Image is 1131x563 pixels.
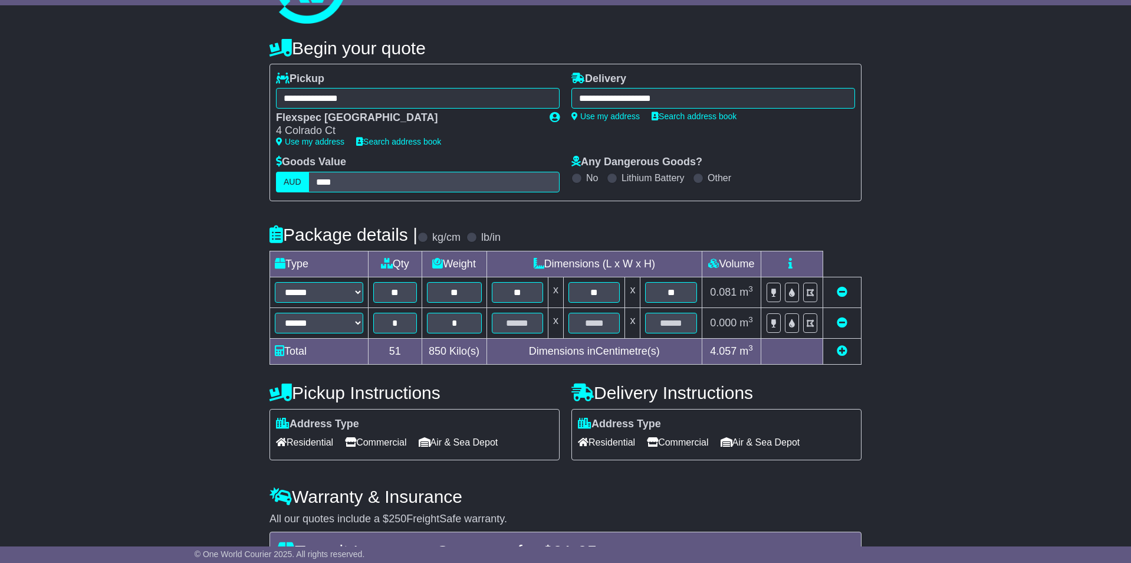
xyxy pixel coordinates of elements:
[837,345,847,357] a: Add new item
[571,383,862,402] h4: Delivery Instructions
[739,345,753,357] span: m
[748,284,753,293] sup: 3
[195,549,365,559] span: © One World Courier 2025. All rights reserved.
[748,315,753,324] sup: 3
[369,338,422,364] td: 51
[269,487,862,506] h4: Warranty & Insurance
[553,542,597,561] span: 91.05
[739,286,753,298] span: m
[422,338,486,364] td: Kilo(s)
[739,317,753,329] span: m
[625,307,640,338] td: x
[389,513,406,525] span: 250
[356,137,441,146] a: Search address book
[270,251,369,277] td: Type
[277,542,854,561] h4: Transit Insurance Coverage for $
[19,19,28,28] img: logo_orange.svg
[702,251,761,277] td: Volume
[269,225,417,244] h4: Package details |
[276,125,538,138] div: 4 Colrado Ct
[721,433,800,451] span: Air & Sea Depot
[837,317,847,329] a: Remove this item
[578,418,661,431] label: Address Type
[419,433,498,451] span: Air & Sea Depot
[276,418,359,431] label: Address Type
[710,345,737,357] span: 4.057
[578,433,635,451] span: Residential
[33,19,58,28] div: v 4.0.25
[422,251,486,277] td: Weight
[276,172,309,192] label: AUD
[276,112,538,125] div: Flexspec [GEOGRAPHIC_DATA]
[748,343,753,352] sup: 3
[625,277,640,307] td: x
[269,513,862,526] div: All our quotes include a $ FreightSafe warranty.
[34,68,44,78] img: tab_domain_overview_orange.svg
[622,172,685,184] label: Lithium Battery
[119,68,129,78] img: tab_keywords_by_traffic_grey.svg
[571,156,702,169] label: Any Dangerous Goods?
[708,172,731,184] label: Other
[586,172,598,184] label: No
[486,338,702,364] td: Dimensions in Centimetre(s)
[710,286,737,298] span: 0.081
[481,231,501,244] label: lb/in
[19,31,28,40] img: website_grey.svg
[345,433,406,451] span: Commercial
[47,70,106,77] div: Domain Overview
[429,345,446,357] span: 850
[276,156,346,169] label: Goods Value
[486,251,702,277] td: Dimensions (L x W x H)
[276,433,333,451] span: Residential
[31,31,130,40] div: Domain: [DOMAIN_NAME]
[548,307,564,338] td: x
[571,73,626,86] label: Delivery
[647,433,708,451] span: Commercial
[548,277,564,307] td: x
[269,38,862,58] h4: Begin your quote
[369,251,422,277] td: Qty
[571,112,640,121] a: Use my address
[276,137,344,146] a: Use my address
[432,231,461,244] label: kg/cm
[270,338,369,364] td: Total
[837,286,847,298] a: Remove this item
[132,70,195,77] div: Keywords by Traffic
[269,383,560,402] h4: Pickup Instructions
[276,73,324,86] label: Pickup
[710,317,737,329] span: 0.000
[652,112,737,121] a: Search address book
